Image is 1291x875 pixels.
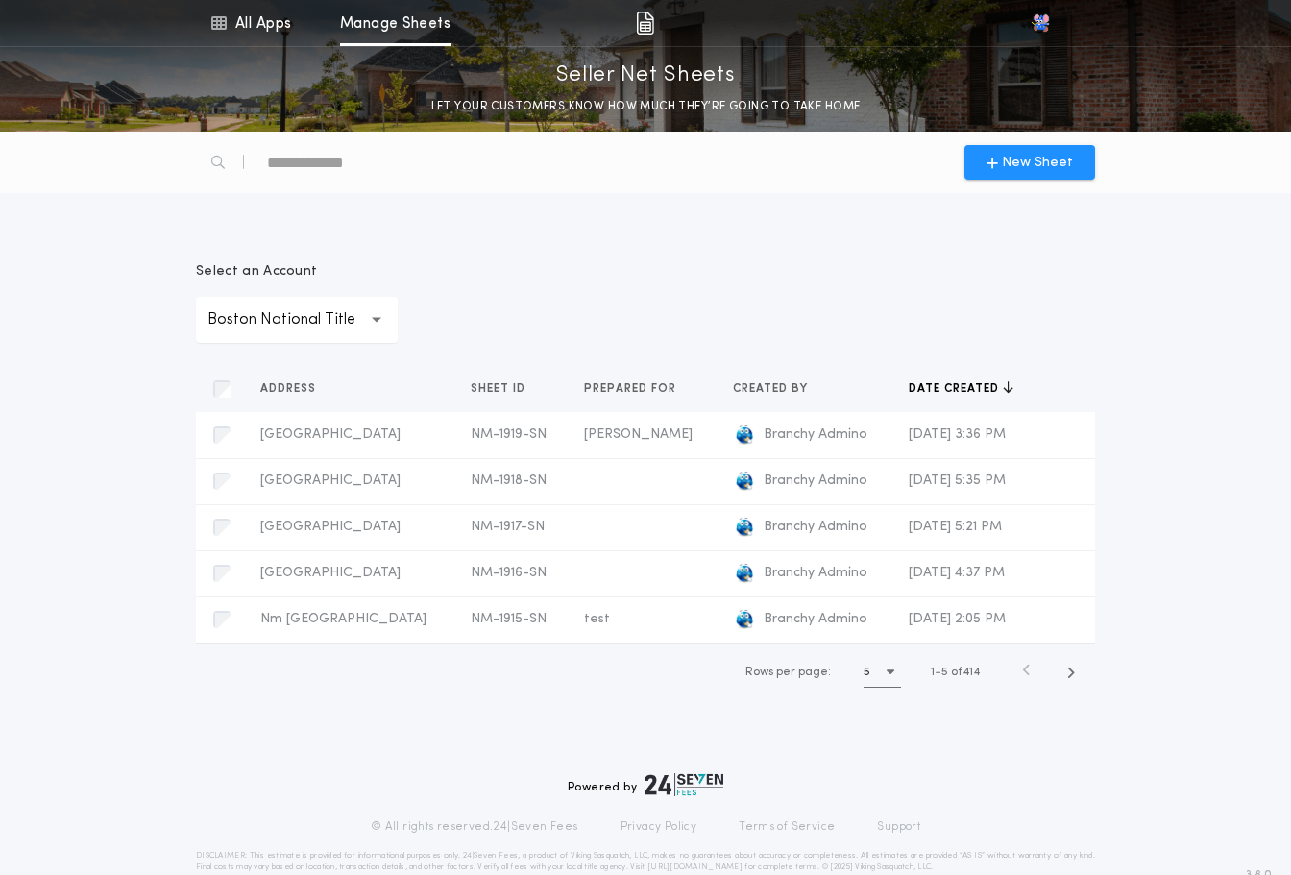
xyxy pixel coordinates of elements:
h1: 5 [864,663,870,682]
span: [GEOGRAPHIC_DATA] [260,474,401,488]
span: [GEOGRAPHIC_DATA] [260,520,401,534]
span: Branchy Admino [764,472,867,491]
span: [DATE] 2:05 PM [909,612,1006,626]
button: Sheet ID [471,379,540,399]
span: Nm [GEOGRAPHIC_DATA] [260,612,426,626]
p: © All rights reserved. 24|Seven Fees [371,819,578,835]
p: DISCLAIMER: This estimate is provided for informational purposes only. 24|Seven Fees, a product o... [196,850,1095,873]
span: Address [260,381,320,397]
span: Created by [733,381,812,397]
img: vs-icon [1031,13,1050,33]
img: logo [733,470,756,493]
button: 5 [864,657,901,688]
span: test [584,612,610,626]
button: New Sheet [964,145,1095,180]
img: logo [733,608,756,631]
span: [GEOGRAPHIC_DATA] [260,427,401,442]
span: [DATE] 4:37 PM [909,566,1005,580]
button: Boston National Title [196,297,398,343]
div: Powered by [568,773,723,796]
span: NM-1915-SN [471,612,547,626]
p: LET YOUR CUSTOMERS KNOW HOW MUCH THEY’RE GOING TO TAKE HOME [431,97,861,116]
span: Rows per page: [745,667,831,678]
span: NM-1917-SN [471,520,545,534]
span: [DATE] 5:21 PM [909,520,1002,534]
span: Prepared for [584,381,680,397]
span: Date created [909,381,1003,397]
span: Branchy Admino [764,610,867,629]
img: logo [733,516,756,539]
img: img [636,12,654,35]
a: Support [877,819,920,835]
span: [DATE] 3:36 PM [909,427,1006,442]
span: NM-1916-SN [471,566,547,580]
span: 5 [941,667,948,678]
a: Terms of Service [739,819,835,835]
span: [DATE] 5:35 PM [909,474,1006,488]
button: Date created [909,379,1013,399]
span: [PERSON_NAME] [584,427,693,442]
img: logo [733,424,756,447]
p: Seller Net Sheets [556,61,736,91]
button: Address [260,379,330,399]
img: logo [645,773,723,796]
span: NM-1918-SN [471,474,547,488]
span: Sheet ID [471,381,529,397]
a: [URL][DOMAIN_NAME] [647,863,743,871]
span: Branchy Admino [764,564,867,583]
span: Branchy Admino [764,518,867,537]
span: New Sheet [1002,153,1073,173]
img: logo [733,562,756,585]
button: Created by [733,379,822,399]
span: NM-1919-SN [471,427,547,442]
span: 1 [931,667,935,678]
p: Boston National Title [207,308,386,331]
span: [GEOGRAPHIC_DATA] [260,566,401,580]
span: Branchy Admino [764,425,867,445]
a: Privacy Policy [621,819,697,835]
span: of 414 [951,664,980,681]
p: Select an Account [196,262,398,281]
